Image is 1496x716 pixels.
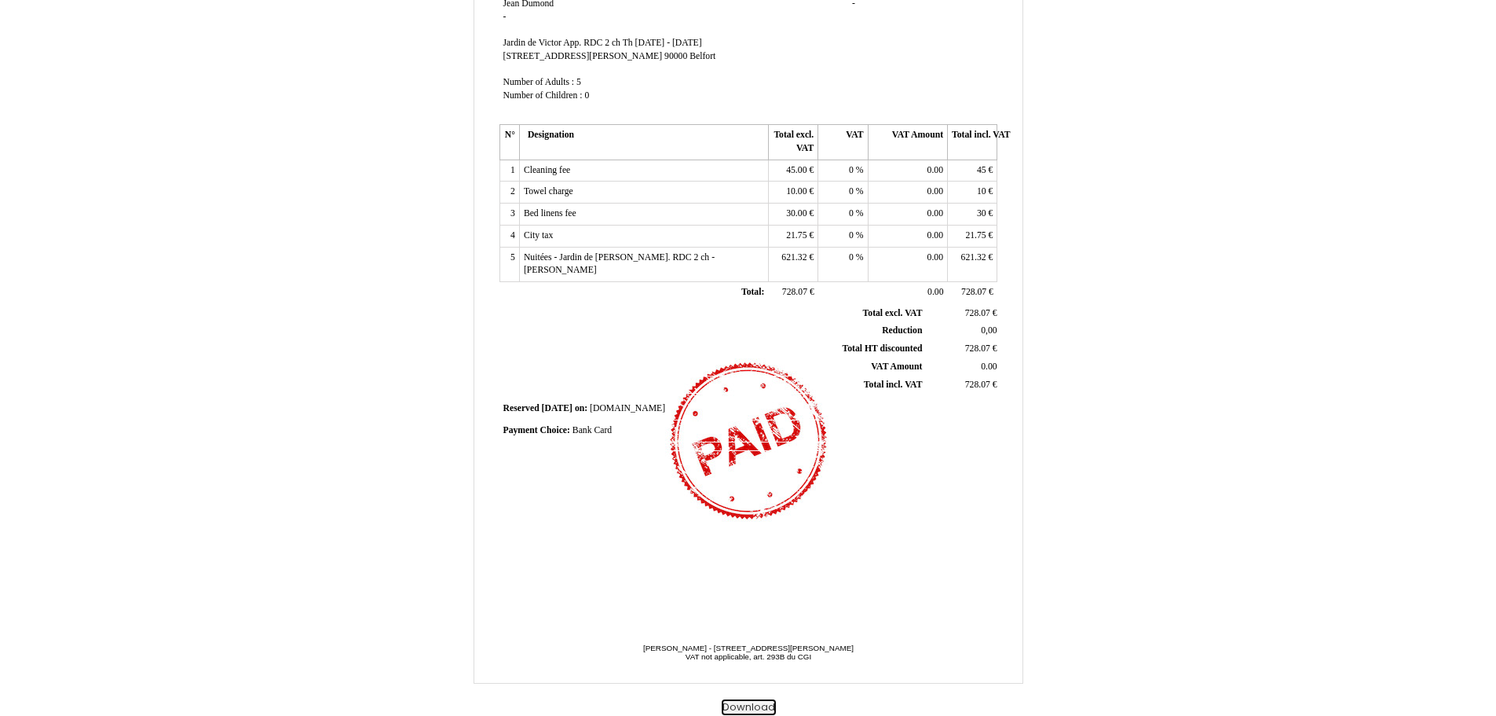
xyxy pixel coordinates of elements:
[948,282,997,304] td: €
[499,182,519,204] td: 2
[818,247,868,281] td: %
[524,252,715,276] span: Nuitées - Jardin de [PERSON_NAME]. RDC 2 ch - [PERSON_NAME]
[871,362,922,372] span: VAT Amount
[948,247,997,281] td: €
[575,403,587,413] span: on:
[965,230,986,241] span: 21.75
[849,252,854,263] span: 0
[689,51,715,61] span: Belfort
[818,204,868,226] td: %
[864,380,923,390] span: Total incl. VAT
[927,287,943,297] span: 0.00
[863,308,923,318] span: Total excl. VAT
[499,125,519,160] th: N°
[524,186,573,196] span: Towel charge
[584,90,589,101] span: 0
[503,51,663,61] span: [STREET_ADDRESS][PERSON_NAME]
[503,90,583,101] span: Number of Children :
[948,225,997,247] td: €
[524,165,570,175] span: Cleaning fee
[849,230,854,241] span: 0
[503,403,540,413] span: Reserved
[961,252,986,263] span: 621.32
[965,308,990,318] span: 728.07
[524,208,576,218] span: Bed linens fee
[686,652,811,661] span: VAT not applicable, art. 293B du CGI
[503,425,570,435] span: Payment Choice:
[927,208,943,218] span: 0.00
[818,125,868,160] th: VAT
[786,208,807,218] span: 30.00
[786,165,807,175] span: 45.00
[818,225,868,247] td: %
[643,644,854,652] span: [PERSON_NAME] - [STREET_ADDRESS][PERSON_NAME]
[927,186,943,196] span: 0.00
[664,51,687,61] span: 90000
[782,287,807,297] span: 728.07
[542,403,572,413] span: [DATE]
[925,305,1000,322] td: €
[503,77,575,87] span: Number of Adults :
[768,204,817,226] td: €
[768,247,817,281] td: €
[499,160,519,182] td: 1
[818,160,868,182] td: %
[948,204,997,226] td: €
[961,287,986,297] span: 728.07
[981,325,997,336] span: 0,00
[590,403,665,413] span: [DOMAIN_NAME]
[786,186,807,196] span: 10.00
[965,343,990,354] span: 728.07
[849,186,854,196] span: 0
[925,376,1000,394] td: €
[519,125,768,160] th: Designation
[503,38,620,48] span: Jardin de Victor App. RDC 2 ch
[948,160,997,182] td: €
[768,160,817,182] td: €
[524,230,553,241] span: City tax
[868,125,947,160] th: VAT Amount
[786,230,807,241] span: 21.75
[927,165,943,175] span: 0.00
[849,208,854,218] span: 0
[722,699,776,716] button: Download
[842,343,922,354] span: Total HT discounted
[849,165,854,175] span: 0
[768,125,817,160] th: Total excl. VAT
[768,225,817,247] td: €
[927,252,943,263] span: 0.00
[499,204,519,226] td: 3
[572,425,612,435] span: Bank Card
[965,380,990,390] span: 728.07
[925,340,1000,358] td: €
[503,12,507,22] span: -
[499,247,519,281] td: 5
[781,252,807,263] span: 621.32
[948,182,997,204] td: €
[977,186,986,196] span: 10
[927,230,943,241] span: 0.00
[981,362,997,372] span: 0.00
[977,165,986,175] span: 45
[977,208,986,218] span: 30
[576,77,581,87] span: 5
[882,325,922,336] span: Reduction
[768,182,817,204] td: €
[741,287,764,297] span: Total:
[623,38,702,48] span: Th [DATE] - [DATE]
[948,125,997,160] th: Total incl. VAT
[818,182,868,204] td: %
[768,282,817,304] td: €
[499,225,519,247] td: 4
